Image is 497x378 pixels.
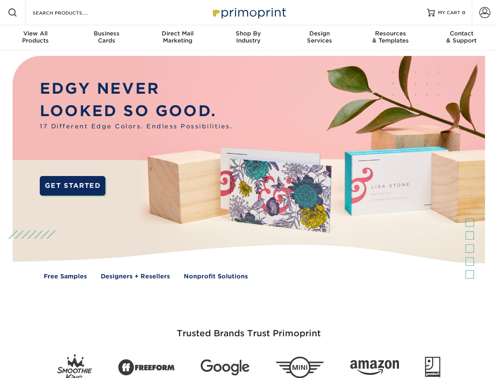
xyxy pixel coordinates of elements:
a: Nonprofit Solutions [184,272,248,281]
span: Shop By [213,30,284,37]
span: Design [284,30,355,37]
p: LOOKED SO GOOD. [40,100,233,122]
span: Direct Mail [142,30,213,37]
a: DesignServices [284,25,355,50]
img: Goodwill [425,357,440,378]
a: Designers + Resellers [101,272,170,281]
img: Google [201,359,249,376]
span: Contact [426,30,497,37]
span: 17 Different Edge Colors. Endless Possibilities. [40,122,233,131]
span: Business [71,30,142,37]
img: Primoprint [209,4,288,21]
div: Marketing [142,30,213,44]
h3: Trusted Brands Trust Primoprint [18,309,479,348]
a: BusinessCards [71,25,142,50]
a: Resources& Templates [355,25,426,50]
div: Industry [213,30,284,44]
a: Free Samples [44,272,87,281]
span: 0 [462,10,466,15]
a: Direct MailMarketing [142,25,213,50]
a: Shop ByIndustry [213,25,284,50]
p: EDGY NEVER [40,78,233,100]
a: Contact& Support [426,25,497,50]
a: GET STARTED [40,176,105,196]
div: Services [284,30,355,44]
div: & Support [426,30,497,44]
span: MY CART [438,9,460,16]
input: SEARCH PRODUCTS..... [32,8,109,17]
img: Amazon [350,360,399,375]
span: Resources [355,30,426,37]
div: Cards [71,30,142,44]
div: & Templates [355,30,426,44]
